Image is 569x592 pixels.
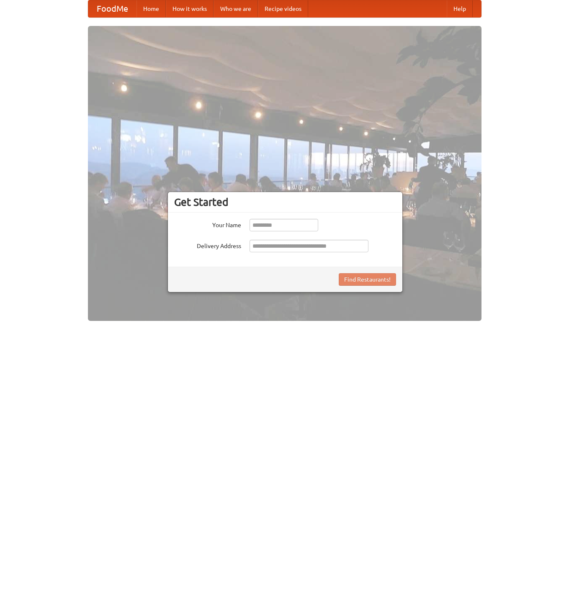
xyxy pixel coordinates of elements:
[339,273,396,286] button: Find Restaurants!
[136,0,166,17] a: Home
[214,0,258,17] a: Who we are
[174,196,396,208] h3: Get Started
[447,0,473,17] a: Help
[258,0,308,17] a: Recipe videos
[174,219,241,229] label: Your Name
[174,240,241,250] label: Delivery Address
[88,0,136,17] a: FoodMe
[166,0,214,17] a: How it works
